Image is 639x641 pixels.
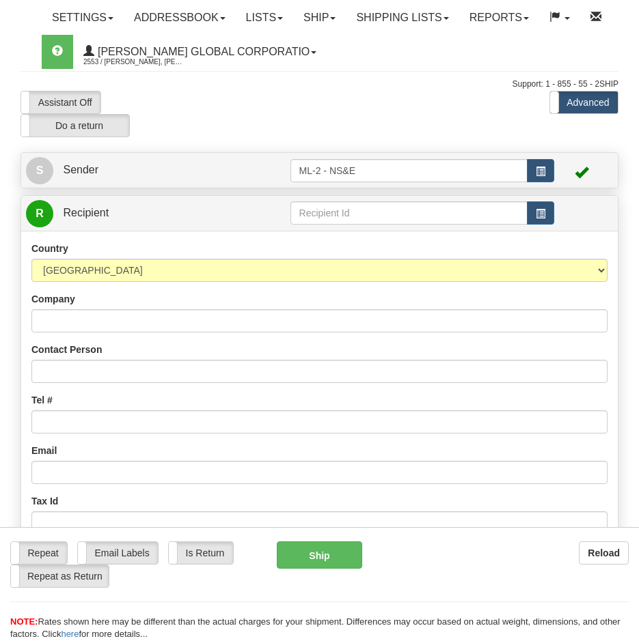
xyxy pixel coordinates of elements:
span: [PERSON_NAME] Global Corporatio [94,46,310,57]
a: Shipping lists [346,1,459,35]
div: Support: 1 - 855 - 55 - 2SHIP [21,79,618,90]
button: Reload [579,541,629,565]
span: NOTE: [10,616,38,627]
label: Contact Person [31,343,102,356]
label: Email Labels [78,542,158,564]
a: R Recipient [26,199,261,227]
a: here [61,629,79,639]
input: Recipient Id [290,201,528,225]
button: Ship [277,541,363,569]
span: Sender [63,164,98,175]
input: Sender Id [290,159,528,182]
span: R [26,200,53,227]
a: Addressbook [124,1,236,35]
label: Tax Id [31,494,58,508]
label: Repeat as Return [11,565,109,587]
label: Tel # [31,393,53,407]
label: Assistant Off [21,91,100,113]
a: [PERSON_NAME] Global Corporatio 2553 / [PERSON_NAME], [PERSON_NAME] [73,35,327,69]
a: Ship [293,1,346,35]
b: Reload [588,547,620,558]
a: Reports [459,1,539,35]
span: Recipient [63,207,109,218]
label: Do a return [21,115,129,137]
label: Repeat [11,542,67,564]
label: Country [31,242,68,255]
a: Lists [236,1,293,35]
a: Settings [42,1,124,35]
span: S [26,157,53,184]
label: Is Return [169,542,233,564]
label: Company [31,292,75,306]
a: S Sender [26,156,290,184]
label: Advanced [550,91,618,113]
span: 2553 / [PERSON_NAME], [PERSON_NAME] [83,55,186,69]
label: Email [31,444,57,457]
